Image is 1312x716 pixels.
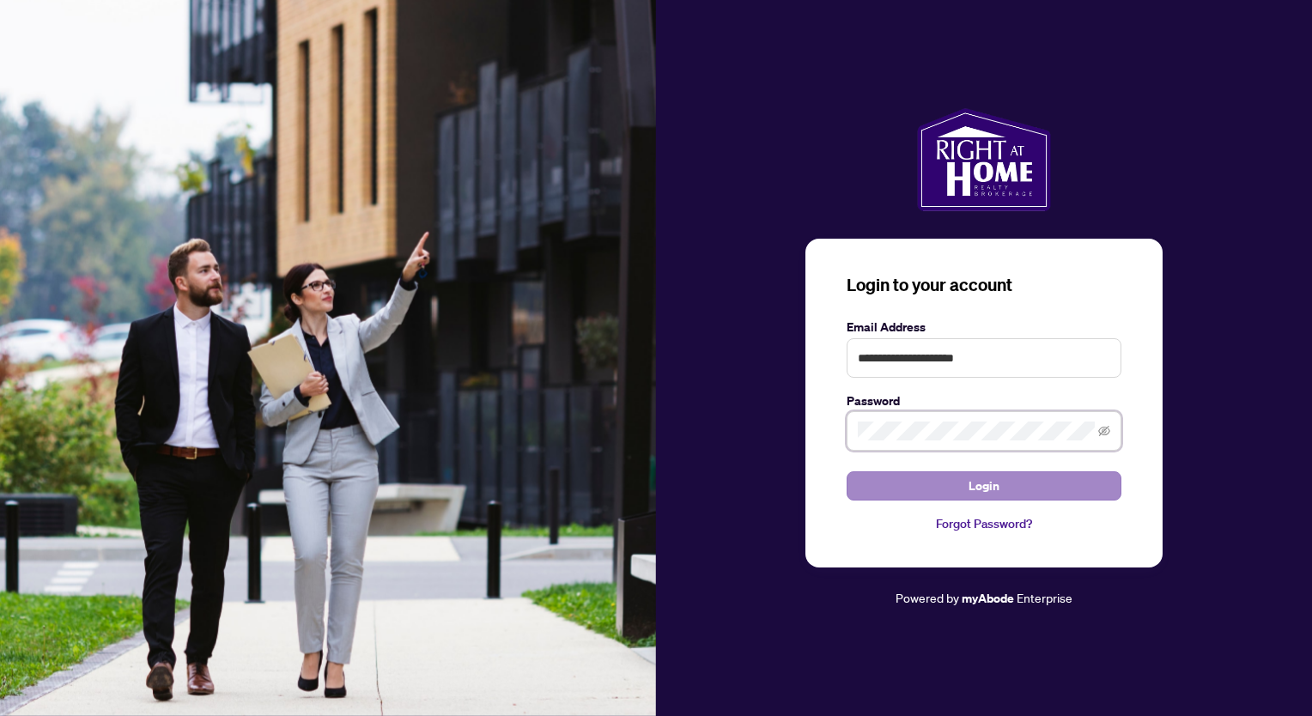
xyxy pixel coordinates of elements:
span: Powered by [896,590,959,605]
span: Enterprise [1017,590,1072,605]
a: myAbode [962,589,1014,608]
span: eye-invisible [1098,425,1110,437]
span: Login [969,472,999,500]
h3: Login to your account [847,273,1121,297]
img: ma-logo [917,108,1050,211]
label: Password [847,391,1121,410]
button: Login [847,471,1121,501]
label: Email Address [847,318,1121,337]
a: Forgot Password? [847,514,1121,533]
